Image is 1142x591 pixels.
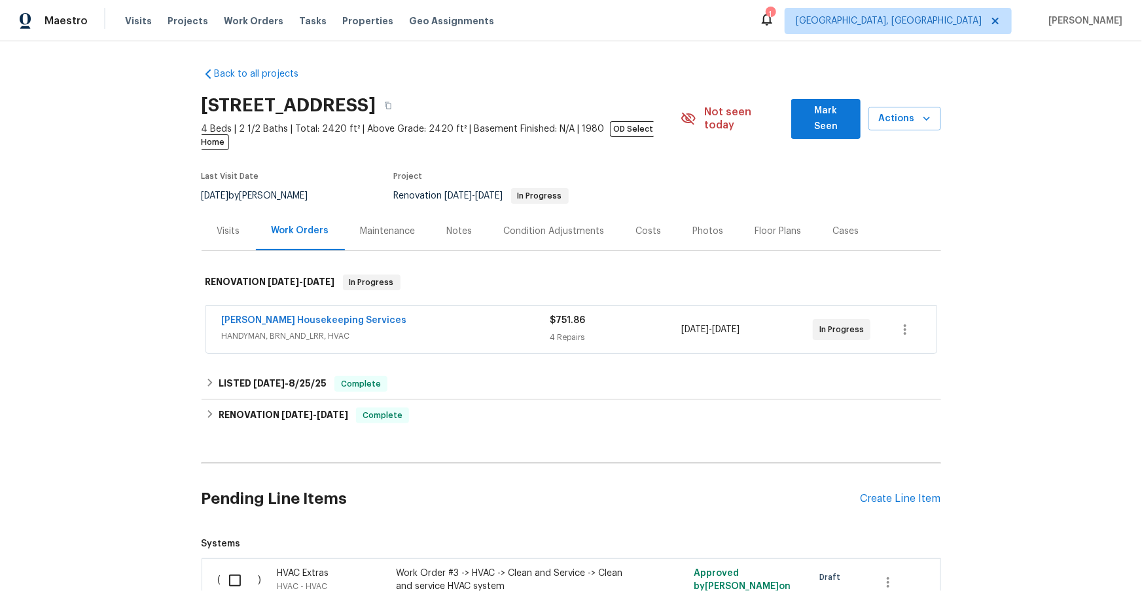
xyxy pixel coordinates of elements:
[357,409,408,422] span: Complete
[755,225,802,238] div: Floor Plans
[202,67,327,81] a: Back to all projects
[202,400,941,431] div: RENOVATION [DATE]-[DATE]Complete
[168,14,208,28] span: Projects
[802,103,850,135] span: Mark Seen
[712,325,740,334] span: [DATE]
[289,379,327,388] span: 8/25/25
[224,14,283,28] span: Work Orders
[447,225,473,238] div: Notes
[868,107,941,131] button: Actions
[222,330,550,343] span: HANDYMAN, BRN_AND_LRR, HVAC
[550,316,586,325] span: $751.86
[281,410,348,419] span: -
[409,14,494,28] span: Geo Assignments
[219,376,327,392] h6: LISTED
[202,123,681,149] span: 4 Beds | 2 1/2 Baths | Total: 2420 ft² | Above Grade: 2420 ft² | Basement Finished: N/A | 1980
[268,277,300,286] span: [DATE]
[202,172,259,180] span: Last Visit Date
[512,192,567,200] span: In Progress
[205,275,335,290] h6: RENOVATION
[202,368,941,400] div: LISTED [DATE]-8/25/25Complete
[394,191,569,200] span: Renovation
[217,225,240,238] div: Visits
[281,410,313,419] span: [DATE]
[833,225,859,238] div: Cases
[879,111,931,127] span: Actions
[277,569,329,578] span: HVAC Extras
[796,14,982,28] span: [GEOGRAPHIC_DATA], [GEOGRAPHIC_DATA]
[268,277,335,286] span: -
[819,571,846,584] span: Draft
[681,323,740,336] span: -
[202,121,654,150] span: OD Select Home
[277,582,327,590] span: HVAC - HVAC
[766,8,775,21] div: 1
[45,14,88,28] span: Maestro
[394,172,423,180] span: Project
[550,331,682,344] div: 4 Repairs
[202,188,324,204] div: by [PERSON_NAME]
[476,191,503,200] span: [DATE]
[819,323,869,336] span: In Progress
[202,99,376,112] h2: [STREET_ADDRESS]
[253,379,285,388] span: [DATE]
[336,377,386,391] span: Complete
[791,99,861,139] button: Mark Seen
[125,14,152,28] span: Visits
[636,225,662,238] div: Costs
[704,105,783,132] span: Not seen today
[681,325,709,334] span: [DATE]
[693,225,724,238] div: Photos
[219,408,348,423] h6: RENOVATION
[202,261,941,303] div: RENOVATION [DATE]-[DATE]In Progress
[1043,14,1122,28] span: [PERSON_NAME]
[445,191,473,200] span: [DATE]
[202,191,229,200] span: [DATE]
[317,410,348,419] span: [DATE]
[299,16,327,26] span: Tasks
[222,316,407,325] a: [PERSON_NAME] Housekeeping Services
[253,379,327,388] span: -
[445,191,503,200] span: -
[361,225,416,238] div: Maintenance
[861,493,941,505] div: Create Line Item
[272,224,329,237] div: Work Orders
[202,468,861,529] h2: Pending Line Items
[304,277,335,286] span: [DATE]
[504,225,605,238] div: Condition Adjustments
[342,14,393,28] span: Properties
[202,537,941,550] span: Systems
[344,276,399,289] span: In Progress
[376,94,400,117] button: Copy Address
